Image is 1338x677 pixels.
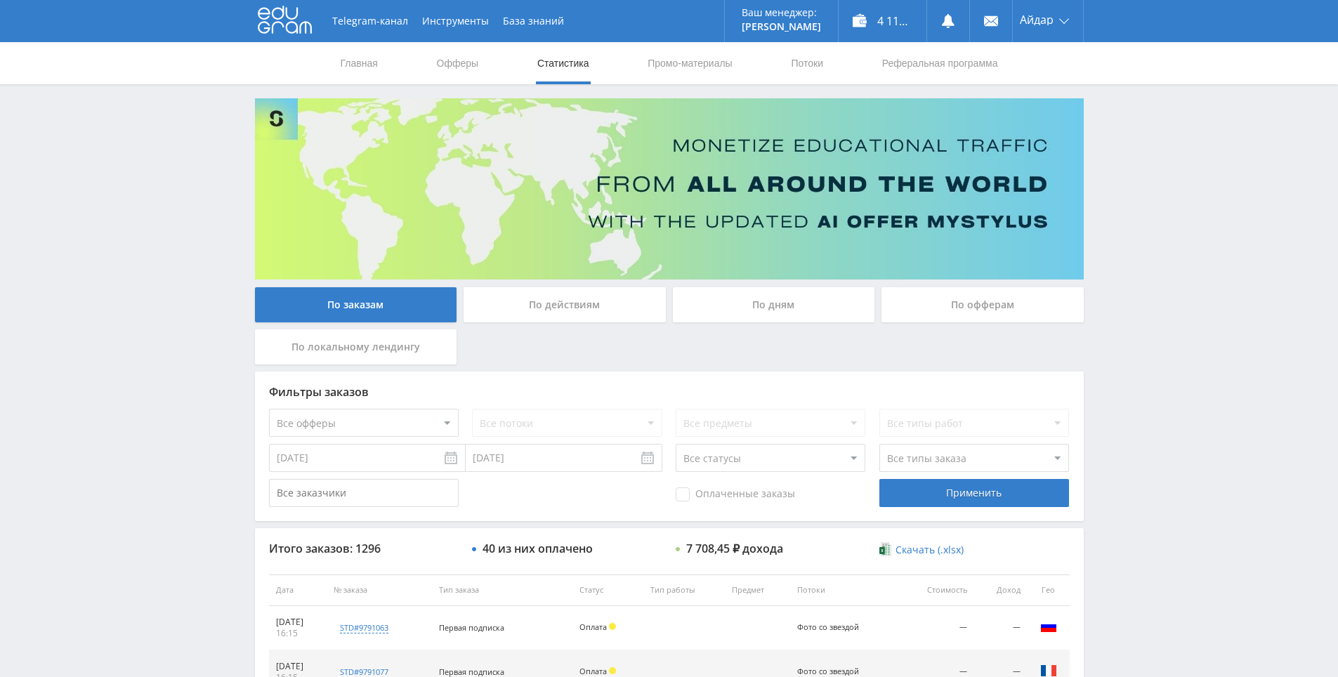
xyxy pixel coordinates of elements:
span: Оплаченные заказы [676,487,795,501]
img: Banner [255,98,1084,280]
p: Ваш менеджер: [742,7,821,18]
div: По дням [673,287,875,322]
div: По заказам [255,287,457,322]
div: По локальному лендингу [255,329,457,364]
a: Статистика [536,42,591,84]
a: Реферальная программа [881,42,999,84]
a: Офферы [435,42,480,84]
a: Главная [339,42,379,84]
a: Промо-материалы [646,42,733,84]
div: По действиям [464,287,666,322]
div: Применить [879,479,1069,507]
p: [PERSON_NAME] [742,21,821,32]
span: Айдар [1020,14,1054,25]
a: Потоки [789,42,825,84]
div: Фильтры заказов [269,386,1070,398]
input: Все заказчики [269,479,459,507]
div: По офферам [881,287,1084,322]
